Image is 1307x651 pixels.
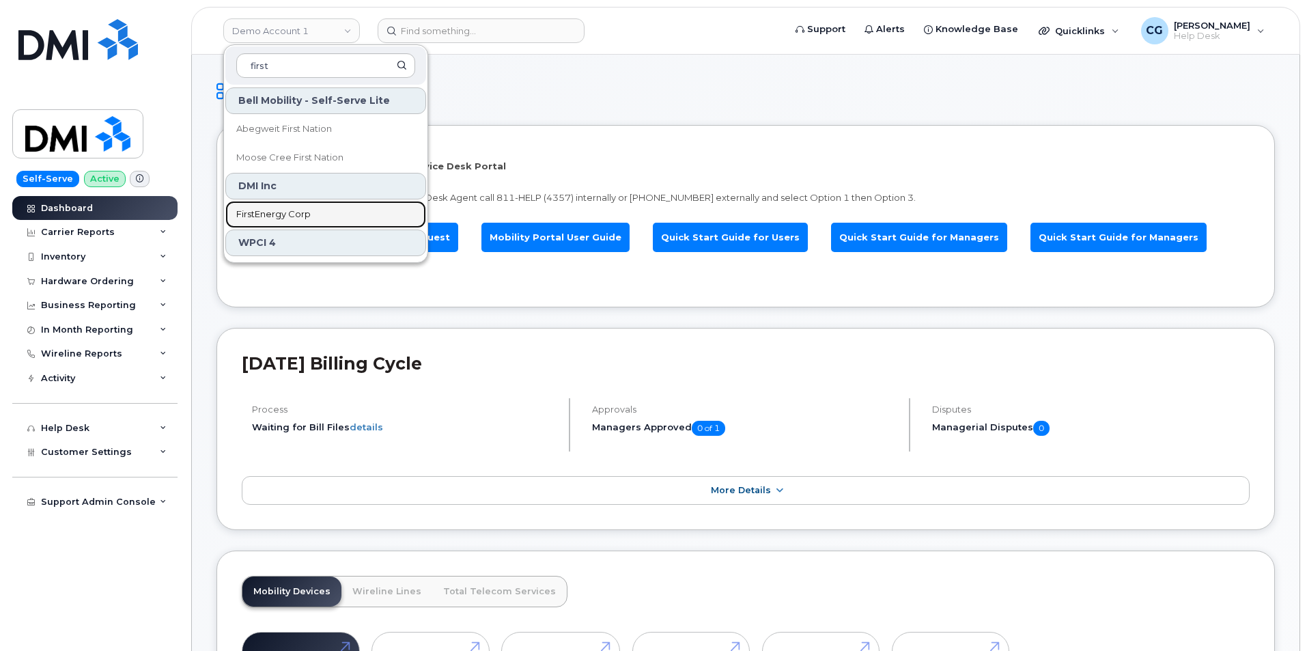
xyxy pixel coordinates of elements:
a: Moose Cree First Nation [225,144,426,171]
div: WPCI 4 [225,230,426,256]
a: Wireline Lines [341,577,432,607]
h5: Managers Approved [592,421,897,436]
p: To speak with a Mobile Device Service Desk Agent call 811-HELP (4357) internally or [PHONE_NUMBER... [252,191,1239,204]
a: Quick Start Guide for Managers [831,223,1007,252]
div: DMI Inc [225,173,426,199]
span: Moose Cree First Nation [236,151,343,165]
span: 0 of 1 [692,421,725,436]
p: Welcome to the Mobile Device Service Desk Portal [252,160,1239,173]
a: Abegweit First Nation [225,115,426,143]
span: Abegweit First Nation [236,122,332,136]
h4: Approvals [592,404,897,415]
a: Quick Start Guide for Managers [1030,223,1207,252]
a: details [350,421,383,432]
h5: Managerial Disputes [932,421,1250,436]
span: 0 [1033,421,1050,436]
h2: [DATE] Billing Cycle [242,353,1250,374]
h4: Process [252,404,557,415]
input: Search [236,53,415,78]
li: Waiting for Bill Files [252,421,557,434]
h1: Dashboard [216,79,1275,103]
a: Mobility Devices [242,577,341,607]
a: Quick Start Guide for Users [653,223,808,252]
span: More Details [711,485,771,495]
a: FirstEnergy Corp [225,201,426,228]
a: Total Telecom Services [432,577,567,607]
h4: Disputes [932,404,1250,415]
a: Mobility Portal User Guide [481,223,630,252]
div: Bell Mobility - Self-Serve Lite [225,87,426,114]
span: FirstEnergy Corp [236,208,311,221]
